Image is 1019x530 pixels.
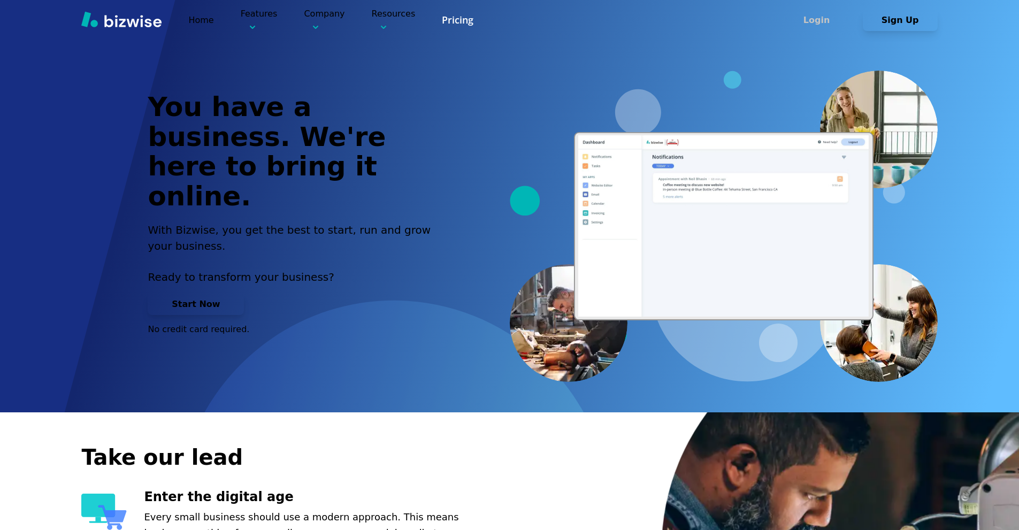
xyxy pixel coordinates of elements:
[304,7,344,33] p: Company
[188,15,213,25] a: Home
[863,10,938,31] button: Sign Up
[863,15,938,25] a: Sign Up
[779,15,863,25] a: Login
[779,10,854,31] button: Login
[148,299,244,309] a: Start Now
[144,488,482,506] h3: Enter the digital age
[148,294,244,315] button: Start Now
[148,93,443,211] h1: You have a business. We're here to bring it online.
[241,7,278,33] p: Features
[442,13,473,27] a: Pricing
[81,11,162,27] img: Bizwise Logo
[81,494,127,530] img: Enter the digital age Icon
[148,222,443,254] h2: With Bizwise, you get the best to start, run and grow your business.
[81,443,884,472] h2: Take our lead
[148,324,443,335] p: No credit card required.
[372,7,416,33] p: Resources
[148,269,443,285] p: Ready to transform your business?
